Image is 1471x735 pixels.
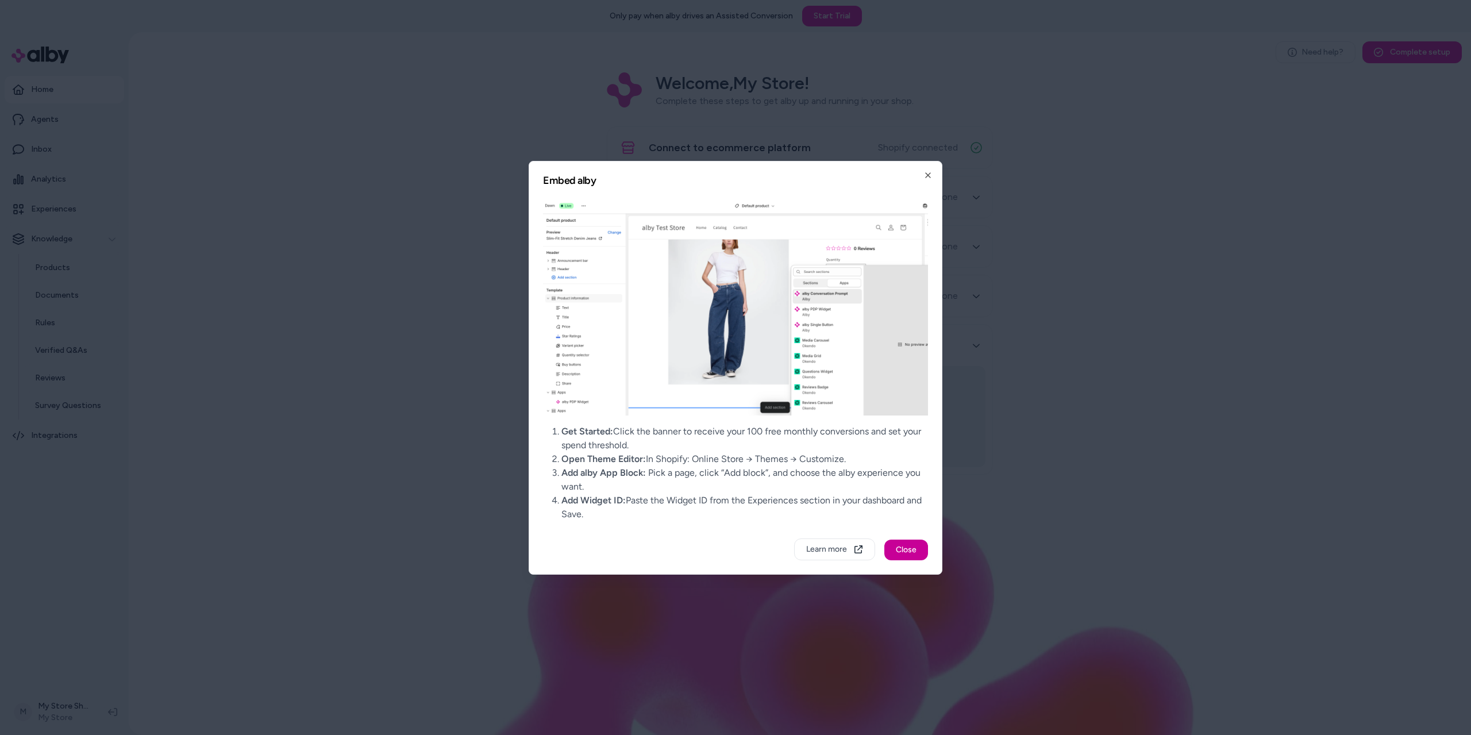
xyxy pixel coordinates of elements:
li: Paste the Widget ID from the Experiences section in your dashboard and Save. [561,494,928,521]
span: Get Started: [561,426,613,437]
li: In Shopify: Online Store → Themes → Customize. [561,452,928,466]
img: Shopify Onboarding [543,199,928,416]
span: Add alby App Block: [561,467,646,478]
button: Learn more [794,538,875,560]
button: Close [884,540,928,560]
h2: Embed alby [543,175,928,186]
span: Add Widget ID: [561,495,626,506]
li: Pick a page, click “Add block”, and choose the alby experience you want. [561,466,928,494]
span: Open Theme Editor: [561,453,646,464]
li: Click the banner to receive your 100 free monthly conversions and set your spend threshold. [561,425,928,452]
